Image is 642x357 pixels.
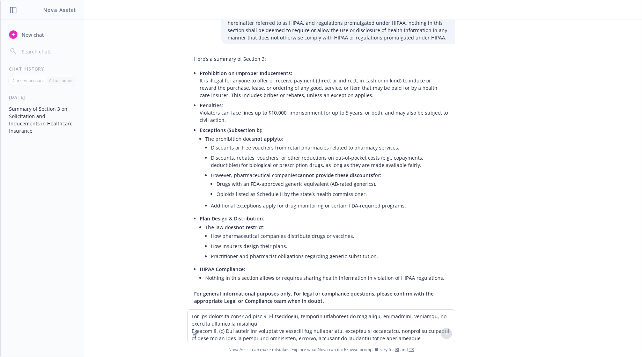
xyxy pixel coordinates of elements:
p: All accounts [49,78,72,83]
span: Penalties: [200,102,223,109]
li: Drugs with an FDA-approved generic equivalent (AB-rated generics). [216,179,448,189]
li: The law does : [205,222,448,263]
span: HIPAA Compliance: [200,266,245,272]
span: For general informational purposes only. For legal or compliance questions, please confirm with t... [194,290,434,304]
div: [DATE] [1,94,84,100]
div: Chat History [1,66,84,72]
li: Nothing in this section allows or requires sharing health information in violation of HIPAA regul... [205,273,448,283]
p: (d) For purposes of the federal Health Insurance Portability and Accountability Act of 1996, here... [228,12,448,41]
span: not apply [254,136,277,142]
span: not restrict [236,224,263,231]
button: New chat [6,28,79,41]
li: How pharmaceutical companies distribute drugs or vaccines. [211,231,448,241]
button: Summary of Section 3 on Solicitation and Inducements in Healthcare Insurance [6,103,79,137]
li: However, pharmaceutical companies for: [211,170,448,201]
li: The prohibition does to: [205,134,448,212]
li: How insurers design their plans. [211,241,448,251]
li: Practitioner and pharmacist obligations regarding generic substitution. [211,251,448,261]
span: New chat [20,31,44,38]
span: Exceptions (Subsection b): [200,127,263,133]
p: Violators can face fines up to $10,000, imprisonment for up to 5 years, or both, and may also be ... [200,102,448,124]
a: TR [409,347,414,352]
span: Plan Design & Distribution: [200,215,264,222]
li: Discounts, rebates, vouchers, or other reductions on out-of-pocket costs (e.g., copayments, deduc... [211,153,448,170]
li: Discounts or free vouchers from retail pharmacies related to pharmacy services. [211,143,448,153]
p: Here’s a summary of Section 3: [194,55,448,63]
span: Prohibition on Improper Inducements: [200,70,292,76]
h1: Nova Assist [43,6,76,14]
p: Current account [13,78,44,83]
span: cannot provide these discounts [297,172,373,178]
p: It is illegal for anyone to offer or receive payment (direct or indirect, in cash or in kind) to ... [200,70,448,99]
li: Additional exceptions apply for drug monitoring or certain FDA-required programs. [211,201,448,211]
li: Opioids listed as Schedule II by the state’s health commissioner. [216,189,448,199]
a: BI [395,347,399,352]
input: Search chats [20,46,76,56]
span: Nova Assist can make mistakes. Explore what Nova can do: Browse prompt library for and [3,342,639,357]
